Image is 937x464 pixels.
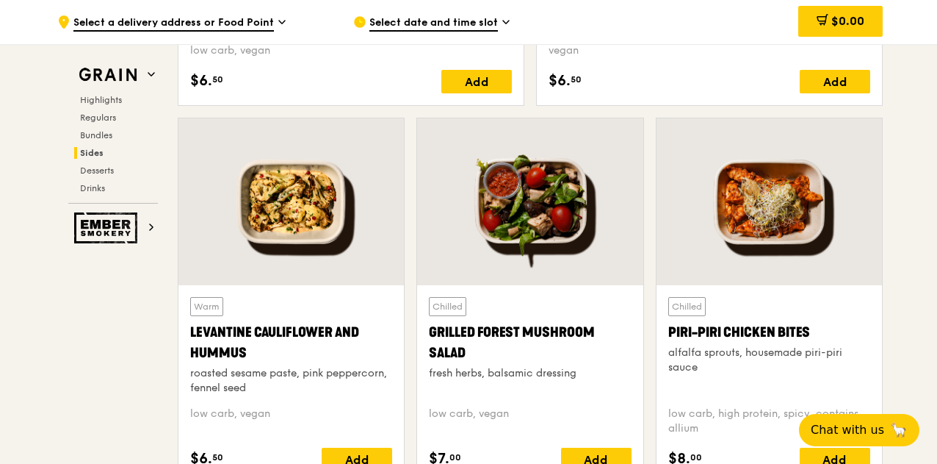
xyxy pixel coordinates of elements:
div: Add [441,70,512,93]
div: alfalfa sprouts, housemade piri-piri sauce [668,346,870,375]
div: Add [800,70,870,93]
span: Sides [80,148,104,158]
div: low carb, vegan [190,43,512,58]
img: Grain web logo [74,62,142,88]
div: Piri-piri Chicken Bites [668,322,870,343]
div: low carb, vegan [429,407,631,436]
div: Chilled [668,297,706,316]
div: vegan [549,43,870,58]
div: roasted sesame paste, pink peppercorn, fennel seed [190,366,392,396]
div: low carb, vegan [190,407,392,436]
span: 50 [212,74,223,85]
span: 50 [571,74,582,85]
span: Desserts [80,165,114,176]
div: Levantine Cauliflower and Hummus [190,322,392,363]
span: 50 [212,451,223,463]
span: $6. [190,70,212,92]
span: 🦙 [890,421,908,439]
div: Warm [190,297,223,316]
span: $0.00 [831,14,864,28]
span: Drinks [80,183,105,193]
span: Select date and time slot [369,15,498,32]
span: 00 [690,451,702,463]
div: fresh herbs, balsamic dressing [429,366,631,381]
span: Highlights [80,95,122,105]
div: low carb, high protein, spicy, contains allium [668,407,870,436]
div: Chilled [429,297,466,316]
span: 00 [449,451,461,463]
span: Bundles [80,130,112,140]
img: Ember Smokery web logo [74,213,142,243]
span: Chat with us [811,421,884,439]
span: Regulars [80,113,116,123]
button: Chat with us🦙 [799,414,919,446]
span: Select a delivery address or Food Point [73,15,274,32]
span: $6. [549,70,571,92]
div: Grilled Forest Mushroom Salad [429,322,631,363]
